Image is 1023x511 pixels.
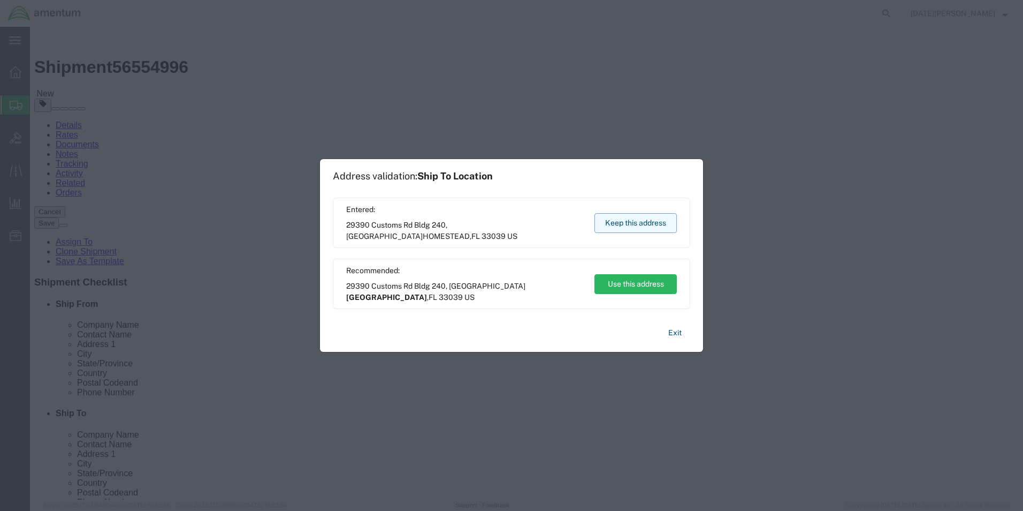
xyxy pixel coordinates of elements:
span: 33039 [439,293,463,302]
span: 29390 Customs Rd Bldg 240, [GEOGRAPHIC_DATA] , [346,281,584,303]
span: 29390 Customs Rd Bldg 240, [GEOGRAPHIC_DATA] , [346,220,584,242]
span: HOMESTEAD [423,232,470,241]
span: [GEOGRAPHIC_DATA] [346,293,427,302]
button: Exit [660,324,690,342]
span: US [464,293,475,302]
span: Entered: [346,204,584,215]
span: US [507,232,517,241]
span: 33039 [482,232,506,241]
span: Recommended: [346,265,584,276]
button: Use this address [594,274,677,294]
span: FL [471,232,480,241]
h1: Address validation: [333,170,493,182]
span: FL [429,293,437,302]
span: Ship To Location [417,170,493,182]
button: Keep this address [594,213,677,233]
